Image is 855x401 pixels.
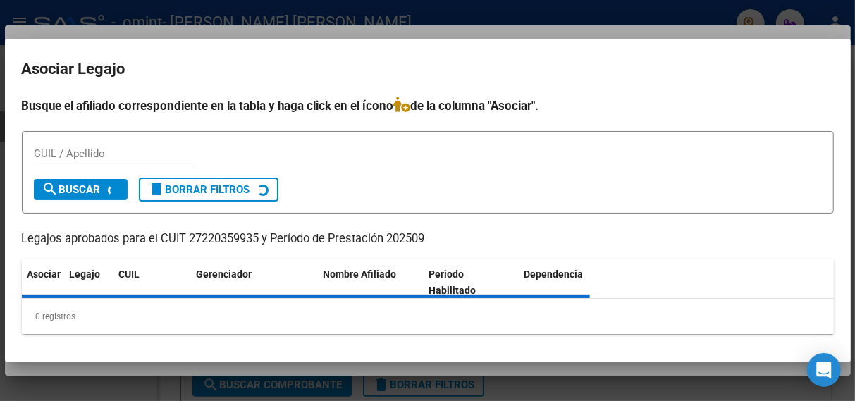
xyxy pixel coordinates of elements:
span: Gerenciador [197,269,252,280]
datatable-header-cell: Gerenciador [191,259,318,306]
button: Buscar [34,179,128,200]
p: Legajos aprobados para el CUIT 27220359935 y Período de Prestación 202509 [22,230,834,248]
h4: Busque el afiliado correspondiente en la tabla y haga click en el ícono de la columna "Asociar". [22,97,834,115]
span: Periodo Habilitado [429,269,476,296]
span: Buscar [42,183,101,196]
span: CUIL [119,269,140,280]
span: Dependencia [524,269,584,280]
h2: Asociar Legajo [22,56,834,82]
span: Legajo [70,269,101,280]
div: Open Intercom Messenger [807,353,841,387]
datatable-header-cell: Nombre Afiliado [318,259,424,306]
datatable-header-cell: Periodo Habilitado [424,259,519,306]
span: Borrar Filtros [149,183,250,196]
datatable-header-cell: Dependencia [519,259,625,306]
datatable-header-cell: Legajo [64,259,113,306]
button: Borrar Filtros [139,178,278,202]
mat-icon: search [42,180,59,197]
datatable-header-cell: Asociar [22,259,64,306]
span: Nombre Afiliado [324,269,397,280]
span: Asociar [27,269,61,280]
div: 0 registros [22,299,834,334]
mat-icon: delete [149,180,166,197]
datatable-header-cell: CUIL [113,259,191,306]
